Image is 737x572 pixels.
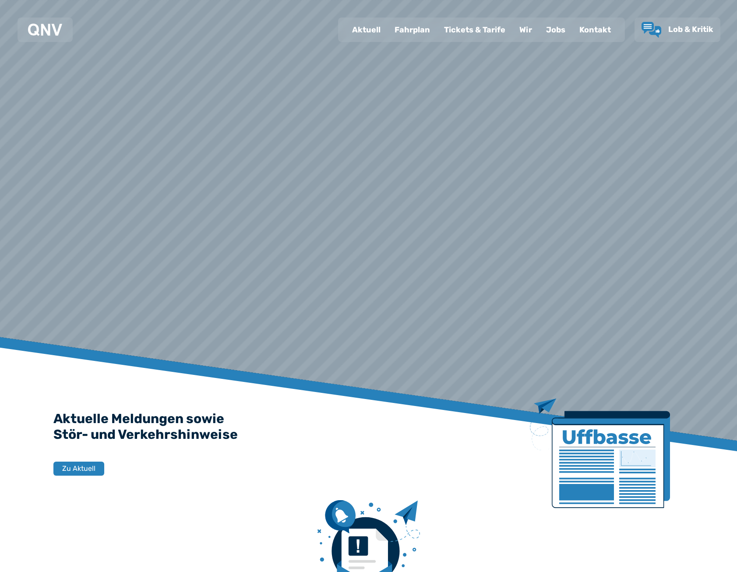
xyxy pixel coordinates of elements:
[53,411,684,442] h2: Aktuelle Meldungen sowie Stör- und Verkehrshinweise
[388,18,437,41] a: Fahrplan
[642,22,713,38] a: Lob & Kritik
[668,25,713,34] span: Lob & Kritik
[572,18,618,41] a: Kontakt
[345,18,388,41] a: Aktuell
[437,18,512,41] a: Tickets & Tarife
[28,21,62,39] a: QNV Logo
[53,462,104,476] button: Zu Aktuell
[539,18,572,41] a: Jobs
[530,399,670,508] img: Zeitung mit Titel Uffbase
[512,18,539,41] a: Wir
[28,24,62,36] img: QNV Logo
